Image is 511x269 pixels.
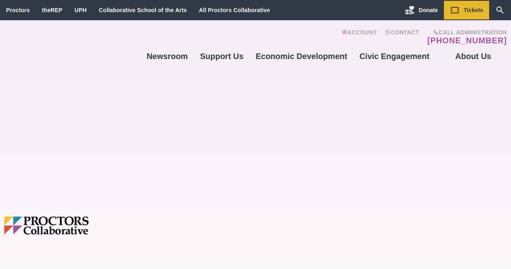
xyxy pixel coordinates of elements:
a: Proctors [6,7,30,13]
a: Support Us [194,45,250,67]
a: Donate [399,1,444,19]
a: About Us [435,45,511,67]
a: Collaborative School of the Arts [99,7,187,13]
span: Donate [419,7,438,13]
a: Search [489,1,511,19]
a: theREP [42,7,63,13]
span: Tickets [464,7,483,13]
a: UPH [75,7,87,13]
span: Call Administration [425,29,507,36]
a: Economic Development [250,45,353,67]
img: Proctors logo [4,216,141,235]
a: [PHONE_NUMBER] [427,36,507,45]
a: Civic Engagement [353,45,435,67]
a: Account [342,29,377,45]
a: Contact [385,29,419,45]
a: Tickets [444,1,489,19]
a: All Proctors Collaborative [199,7,270,13]
a: Newsroom [141,45,194,67]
